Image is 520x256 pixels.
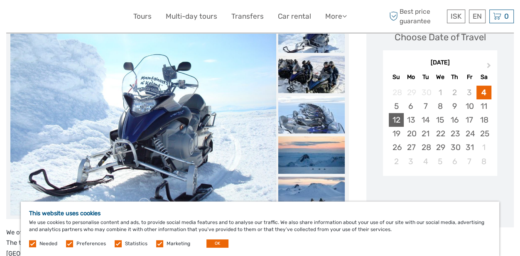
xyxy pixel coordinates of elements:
[383,59,497,67] div: [DATE]
[39,240,57,247] label: Needed
[76,240,106,247] label: Preferences
[12,15,94,21] p: We're away right now. Please check back later!
[451,12,461,20] span: ISK
[404,86,418,99] div: Not available Monday, September 29th, 2025
[404,127,418,140] div: Choose Monday, October 20th, 2025
[404,71,418,83] div: Mo
[21,202,499,256] div: We use cookies to personalise content and ads, to provide social media features and to analyse ou...
[389,113,403,127] div: Choose Sunday, October 12th, 2025
[278,15,345,53] img: 7d6b9966894244558e48eadc88c6cf4e_slider_thumbnail.jpg
[476,155,491,168] div: Choose Saturday, November 8th, 2025
[447,71,462,83] div: Th
[503,12,510,20] span: 0
[389,71,403,83] div: Su
[476,99,491,113] div: Choose Saturday, October 11th, 2025
[418,86,433,99] div: Not available Tuesday, September 30th, 2025
[447,86,462,99] div: Not available Thursday, October 2nd, 2025
[433,113,447,127] div: Choose Wednesday, October 15th, 2025
[476,86,491,99] div: Choose Saturday, October 4th, 2025
[462,99,476,113] div: Choose Friday, October 10th, 2025
[385,86,494,168] div: month 2025-10
[476,71,491,83] div: Sa
[389,127,403,140] div: Choose Sunday, October 19th, 2025
[462,86,476,99] div: Not available Friday, October 3rd, 2025
[29,210,491,217] h5: This website uses cookies
[469,10,486,23] div: EN
[96,13,105,23] button: Open LiveChat chat widget
[278,136,345,174] img: 159892f02703465eb6f1aca5f83bbc69_slider_thumbnail.jpg
[404,99,418,113] div: Choose Monday, October 6th, 2025
[387,7,445,25] span: Best price guarantee
[418,155,433,168] div: Choose Tuesday, November 4th, 2025
[231,10,264,22] a: Transfers
[447,155,462,168] div: Choose Thursday, November 6th, 2025
[418,127,433,140] div: Choose Tuesday, October 21st, 2025
[447,99,462,113] div: Choose Thursday, October 9th, 2025
[278,177,345,214] img: c2e20eff45dc4971b2cb68c02d4f1ced_slider_thumbnail.jpg
[395,31,486,44] div: Choose Date of Travel
[433,127,447,140] div: Choose Wednesday, October 22nd, 2025
[404,113,418,127] div: Choose Monday, October 13th, 2025
[476,140,491,154] div: Choose Saturday, November 1st, 2025
[125,240,147,247] label: Statistics
[278,56,345,93] img: d1103596fe434076894fede8ef681890_slider_thumbnail.jpg
[389,155,403,168] div: Choose Sunday, November 2nd, 2025
[133,10,152,22] a: Tours
[462,127,476,140] div: Choose Friday, October 24th, 2025
[10,15,276,215] img: 7d6b9966894244558e48eadc88c6cf4e_main_slider.jpg
[433,86,447,99] div: Not available Wednesday, October 1st, 2025
[447,113,462,127] div: Choose Thursday, October 16th, 2025
[167,240,190,247] label: Marketing
[433,99,447,113] div: Choose Wednesday, October 8th, 2025
[166,10,217,22] a: Multi-day tours
[404,140,418,154] div: Choose Monday, October 27th, 2025
[278,10,311,22] a: Car rental
[404,155,418,168] div: Choose Monday, November 3rd, 2025
[483,61,496,74] button: Next Month
[447,140,462,154] div: Choose Thursday, October 30th, 2025
[437,197,443,203] div: Loading...
[462,140,476,154] div: Choose Friday, October 31st, 2025
[278,96,345,133] img: a662909e57874bb8a24ac8d14b57afe6_slider_thumbnail.jpg
[433,155,447,168] div: Choose Wednesday, November 5th, 2025
[389,86,403,99] div: Not available Sunday, September 28th, 2025
[418,71,433,83] div: Tu
[462,155,476,168] div: Choose Friday, November 7th, 2025
[325,10,347,22] a: More
[418,99,433,113] div: Choose Tuesday, October 7th, 2025
[418,140,433,154] div: Choose Tuesday, October 28th, 2025
[433,140,447,154] div: Choose Wednesday, October 29th, 2025
[462,71,476,83] div: Fr
[462,113,476,127] div: Choose Friday, October 17th, 2025
[433,71,447,83] div: We
[447,127,462,140] div: Choose Thursday, October 23rd, 2025
[476,127,491,140] div: Choose Saturday, October 25th, 2025
[389,99,403,113] div: Choose Sunday, October 5th, 2025
[418,113,433,127] div: Choose Tuesday, October 14th, 2025
[389,140,403,154] div: Choose Sunday, October 26th, 2025
[476,113,491,127] div: Choose Saturday, October 18th, 2025
[206,239,228,248] button: OK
